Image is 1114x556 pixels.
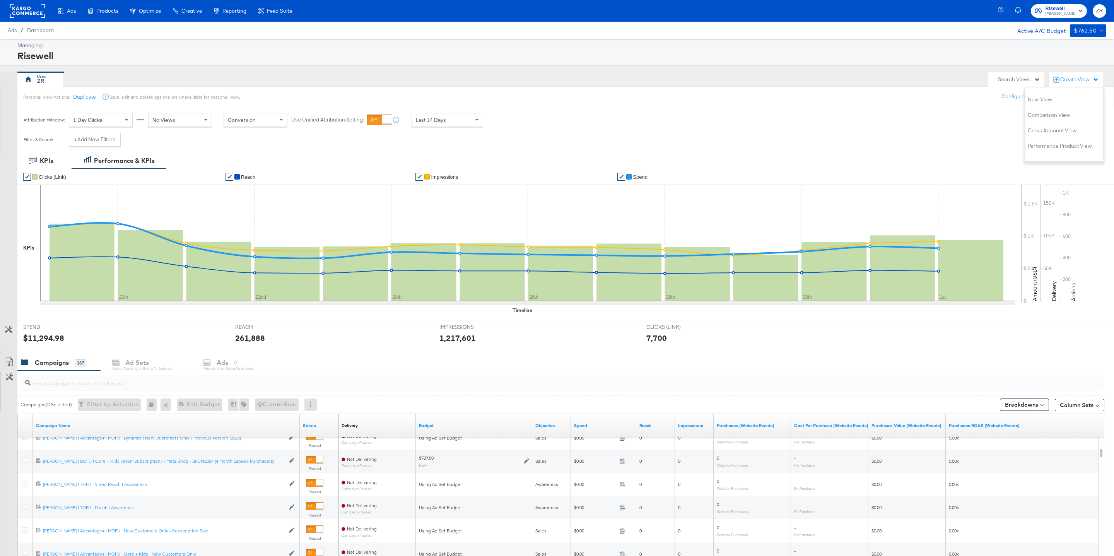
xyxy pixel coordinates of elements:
[1046,11,1075,17] span: [PERSON_NAME]
[303,423,335,429] a: Shows the current state of your Ad Campaign.
[306,536,323,541] label: Paused
[871,505,882,510] span: $0.00
[1027,126,1077,135] button: Cross Account View
[1096,7,1103,15] span: ZR
[37,77,44,85] div: ZR
[574,481,617,487] span: $0.00
[96,8,118,14] span: Products
[291,116,364,124] label: Use Unified Attribution Setting:
[646,323,704,331] span: CLICKS (LINK)
[347,549,377,554] span: Not Delivering
[949,505,959,510] span: 0.00x
[23,244,34,251] div: KPIs
[147,399,161,411] div: 0
[639,423,672,429] a: The number of people your ad was served to.
[241,174,256,180] span: Reach
[342,510,377,514] sub: Campaign Paused
[342,487,377,491] sub: Campaign Paused
[871,458,882,464] span: $0.00
[717,509,748,514] sub: Website Purchases
[1060,76,1099,84] div: Create View
[1028,127,1077,134] span: Cross Account View
[678,528,680,534] span: 0
[347,456,377,462] span: Not Delivering
[1009,24,1066,36] div: Active A/C Budget
[43,504,285,510] div: [PERSON_NAME] | TOFU | Reach | Awareness
[222,8,246,14] span: Reporting
[23,137,55,142] div: Filter & Search:
[1051,281,1058,301] text: Delivery
[1055,399,1104,411] button: Column Sets
[574,528,617,534] span: $0.00
[1031,4,1087,18] button: Risewell[PERSON_NAME]
[267,8,292,14] span: Feed Suite
[794,525,796,530] span: -
[1027,95,1052,104] button: New View
[1027,110,1071,120] button: Comparison View
[949,423,1020,429] a: The total value of the purchase actions divided by spend tracked by your Custom Audience pixel on...
[949,458,959,464] span: 0.00x
[996,90,1048,104] button: Configure Pacing
[43,458,285,464] a: [PERSON_NAME] | BOFU | Core + Kids | (Non-Subscription) + Meta Shop - BFCM2024 (4 Month Lapsed Pu...
[535,528,547,534] span: Sales
[347,525,377,531] span: Not Delivering
[73,116,103,123] span: 1 Day Clicks
[574,458,617,464] span: $0.00
[535,505,558,510] span: Awareness
[43,527,285,534] a: [PERSON_NAME] | Advantage+ | MOFU | New Customers Only - Subscription Sale
[1028,96,1052,103] span: New View
[678,505,680,510] span: 0
[633,174,648,180] span: Spend
[794,532,815,537] sub: Per Purchase
[717,501,719,507] span: 0
[439,332,476,344] div: 1,217,601
[1074,26,1097,36] div: $762.50
[342,423,358,429] a: Reflects the ability of your Ad Campaign to achieve delivery based on ad states, schedule and bud...
[639,528,642,534] span: 0
[306,443,323,448] label: Paused
[69,133,121,147] button: +Add New Filters
[17,49,1104,62] div: Risewell
[678,458,680,464] span: 0
[639,505,642,510] span: 0
[181,8,202,14] span: Creative
[73,93,96,101] button: Duplicate
[27,27,54,33] a: Dashboard
[419,463,427,467] sub: Daily
[75,359,86,366] div: 167
[1000,399,1049,411] button: Breakdowns
[23,94,70,100] div: Personal View Actions:
[21,401,72,408] div: Campaigns ( 0 Selected)
[43,504,285,511] a: [PERSON_NAME] | TOFU | Reach | Awareness
[717,423,788,429] a: The number of times a purchase was made tracked by your Custom Audience pixel on your website aft...
[235,332,265,344] div: 261,888
[23,323,81,331] span: SPEND
[419,505,529,511] div: Using Ad Set Budget
[306,513,323,518] label: Paused
[17,27,27,33] span: /
[639,481,642,487] span: 0
[419,528,529,534] div: Using Ad Set Budget
[794,486,815,491] sub: Per Purchase
[535,458,547,464] span: Sales
[8,27,17,33] span: Ads
[419,455,434,461] div: $787.50
[35,358,69,367] div: Campaigns
[226,173,233,181] a: ✔
[1031,267,1038,301] text: Amount (USD)
[416,116,446,123] span: Last 14 Days
[717,532,748,537] sub: Website Purchases
[617,173,625,181] a: ✔
[67,8,76,14] span: Ads
[678,423,711,429] a: The number of times your ad was served. On mobile apps an ad is counted as served the first time ...
[794,478,796,484] span: -
[23,117,65,123] div: Attribution Window:
[1046,5,1075,13] span: Risewell
[535,481,558,487] span: Awareness
[439,323,497,331] span: IMPRESSIONS
[1093,4,1106,18] button: ZR
[717,548,719,554] span: 0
